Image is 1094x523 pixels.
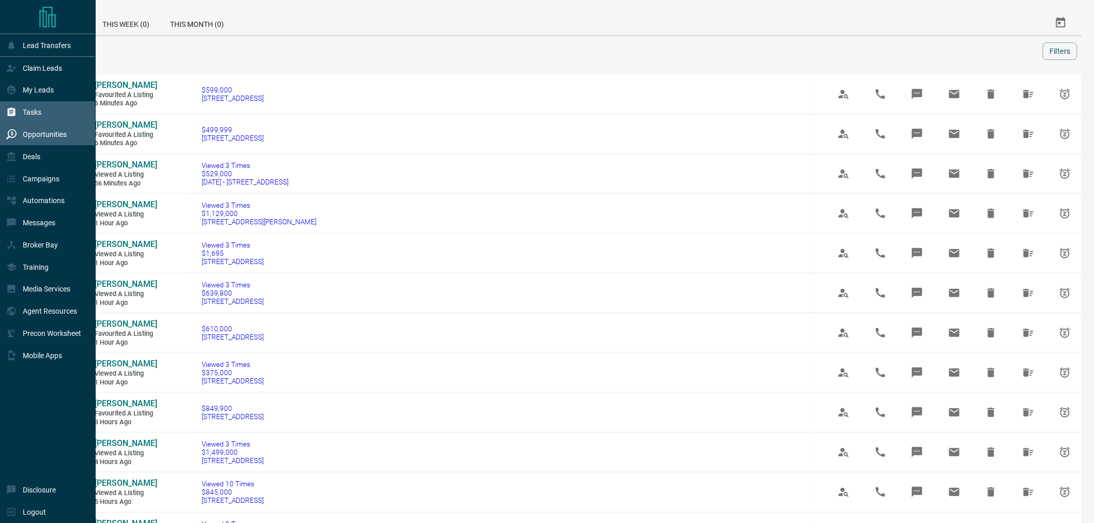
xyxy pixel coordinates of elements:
[942,400,967,425] span: Email
[202,480,264,504] a: Viewed 10 Times$845,000[STREET_ADDRESS]
[868,281,893,305] span: Call
[95,120,157,131] a: [PERSON_NAME]
[202,218,316,226] span: [STREET_ADDRESS][PERSON_NAME]
[979,121,1004,146] span: Hide
[202,281,264,289] span: Viewed 3 Times
[95,139,157,148] span: 6 minutes ago
[1053,360,1077,385] span: Snooze
[905,480,930,504] span: Message
[202,360,264,385] a: Viewed 3 Times$375,000[STREET_ADDRESS]
[202,201,316,209] span: Viewed 3 Times
[202,377,264,385] span: [STREET_ADDRESS]
[942,360,967,385] span: Email
[1053,440,1077,465] span: Snooze
[202,297,264,305] span: [STREET_ADDRESS]
[202,209,316,218] span: $1,129,000
[202,126,264,142] a: $499,999[STREET_ADDRESS]
[95,239,157,249] span: [PERSON_NAME]
[160,10,234,35] div: This Month (0)
[95,279,157,289] span: [PERSON_NAME]
[95,250,157,259] span: Viewed a Listing
[979,320,1004,345] span: Hide
[95,179,157,188] span: 56 minutes ago
[1049,10,1073,35] button: Select Date Range
[979,480,1004,504] span: Hide
[868,400,893,425] span: Call
[868,320,893,345] span: Call
[831,201,856,226] span: View Profile
[979,400,1004,425] span: Hide
[95,160,157,170] span: [PERSON_NAME]
[95,478,157,489] a: [PERSON_NAME]
[1053,121,1077,146] span: Snooze
[95,171,157,179] span: Viewed a Listing
[831,161,856,186] span: View Profile
[95,99,157,108] span: 6 minutes ago
[95,91,157,100] span: Favourited a Listing
[1016,161,1041,186] span: Hide All from Andre Bleim
[1053,480,1077,504] span: Snooze
[831,121,856,146] span: View Profile
[202,325,264,333] span: $610,000
[905,201,930,226] span: Message
[868,360,893,385] span: Call
[942,480,967,504] span: Email
[831,320,856,345] span: View Profile
[1016,121,1041,146] span: Hide All from Haelee Kim
[95,210,157,219] span: Viewed a Listing
[868,161,893,186] span: Call
[92,10,160,35] div: This Week (0)
[95,80,157,91] a: [PERSON_NAME]
[831,360,856,385] span: View Profile
[831,82,856,106] span: View Profile
[95,199,157,209] span: [PERSON_NAME]
[831,400,856,425] span: View Profile
[95,199,157,210] a: [PERSON_NAME]
[942,320,967,345] span: Email
[1016,400,1041,425] span: Hide All from Bolobo Wang
[95,120,157,130] span: [PERSON_NAME]
[95,398,157,408] span: [PERSON_NAME]
[905,400,930,425] span: Message
[942,161,967,186] span: Email
[1016,360,1041,385] span: Hide All from Devon Paterson
[1016,480,1041,504] span: Hide All from Marj Shenton
[95,378,157,387] span: 1 hour ago
[905,161,930,186] span: Message
[95,418,157,427] span: 3 hours ago
[202,241,264,249] span: Viewed 3 Times
[979,201,1004,226] span: Hide
[979,440,1004,465] span: Hide
[95,339,157,347] span: 1 hour ago
[868,82,893,106] span: Call
[202,440,264,465] a: Viewed 3 Times$1,499,000[STREET_ADDRESS]
[1053,241,1077,266] span: Snooze
[95,279,157,290] a: [PERSON_NAME]
[202,368,264,377] span: $375,000
[202,412,264,421] span: [STREET_ADDRESS]
[1053,320,1077,345] span: Snooze
[202,440,264,448] span: Viewed 3 Times
[942,440,967,465] span: Email
[95,409,157,418] span: Favourited a Listing
[942,241,967,266] span: Email
[831,281,856,305] span: View Profile
[202,448,264,456] span: $1,499,000
[905,281,930,305] span: Message
[1016,201,1041,226] span: Hide All from Colin Xander
[95,290,157,299] span: Viewed a Listing
[905,440,930,465] span: Message
[202,257,264,266] span: [STREET_ADDRESS]
[979,281,1004,305] span: Hide
[95,438,157,448] span: [PERSON_NAME]
[1053,82,1077,106] span: Snooze
[95,498,157,506] span: 5 hours ago
[95,80,157,90] span: [PERSON_NAME]
[95,330,157,339] span: Favourited a Listing
[202,333,264,341] span: [STREET_ADDRESS]
[1016,440,1041,465] span: Hide All from Stephanie Yen
[831,440,856,465] span: View Profile
[202,456,264,465] span: [STREET_ADDRESS]
[868,440,893,465] span: Call
[831,241,856,266] span: View Profile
